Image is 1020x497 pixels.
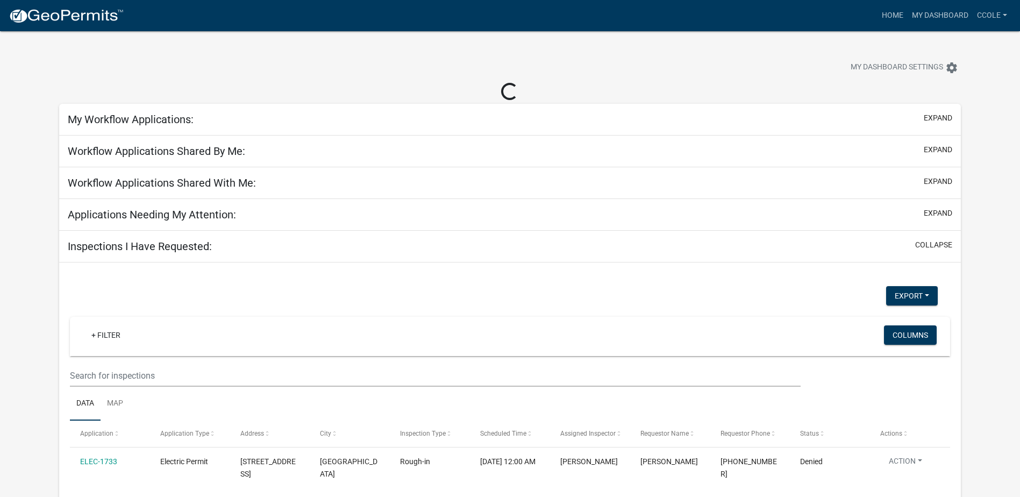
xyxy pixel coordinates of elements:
button: expand [924,112,952,124]
datatable-header-cell: City [310,421,390,446]
span: 09/05/2024, 12:00 AM [480,457,536,466]
datatable-header-cell: Assigned Inspector [550,421,630,446]
a: ccole [973,5,1011,26]
a: Home [878,5,908,26]
span: Address [240,430,264,437]
span: Electric Permit [160,457,208,466]
span: Harold Satterly [560,457,618,466]
button: expand [924,144,952,155]
button: collapse [915,239,952,251]
h5: Workflow Applications Shared By Me: [68,145,245,158]
span: 370 Logistics Avenue [240,457,296,478]
span: Scheduled Time [480,430,526,437]
i: settings [945,61,958,74]
span: Denied [800,457,823,466]
button: Action [880,456,931,471]
datatable-header-cell: Address [230,421,310,446]
datatable-header-cell: Requestor Phone [710,421,790,446]
span: City [320,430,331,437]
span: Rough-in [400,457,430,466]
a: + Filter [83,325,129,345]
span: Status [800,430,819,437]
span: Inspection Type [400,430,446,437]
datatable-header-cell: Application Type [150,421,230,446]
h5: Inspections I Have Requested: [68,240,212,253]
span: Application [80,430,113,437]
input: Search for inspections [70,365,801,387]
a: Data [70,387,101,421]
span: 270-723-2640 [721,457,777,478]
button: Columns [884,325,937,345]
h5: Applications Needing My Attention: [68,208,236,221]
a: My Dashboard [908,5,973,26]
h5: Workflow Applications Shared With Me: [68,176,256,189]
h5: My Workflow Applications: [68,113,194,126]
datatable-header-cell: Actions [870,421,950,446]
button: My Dashboard Settingssettings [842,57,967,78]
datatable-header-cell: Application [70,421,150,446]
span: Actions [880,430,902,437]
span: Assigned Inspector [560,430,616,437]
span: My Dashboard Settings [851,61,943,74]
button: expand [924,208,952,219]
datatable-header-cell: Inspection Type [390,421,470,446]
a: ELEC-1733 [80,457,117,466]
datatable-header-cell: Scheduled Time [470,421,550,446]
span: Requestor Name [640,430,689,437]
span: Matt Lucas [640,457,698,466]
span: Application Type [160,430,209,437]
a: Map [101,387,130,421]
button: Export [886,286,938,306]
datatable-header-cell: Status [790,421,870,446]
button: expand [924,176,952,187]
span: JEFFERSONVILLE [320,457,377,478]
datatable-header-cell: Requestor Name [630,421,710,446]
span: Requestor Phone [721,430,770,437]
